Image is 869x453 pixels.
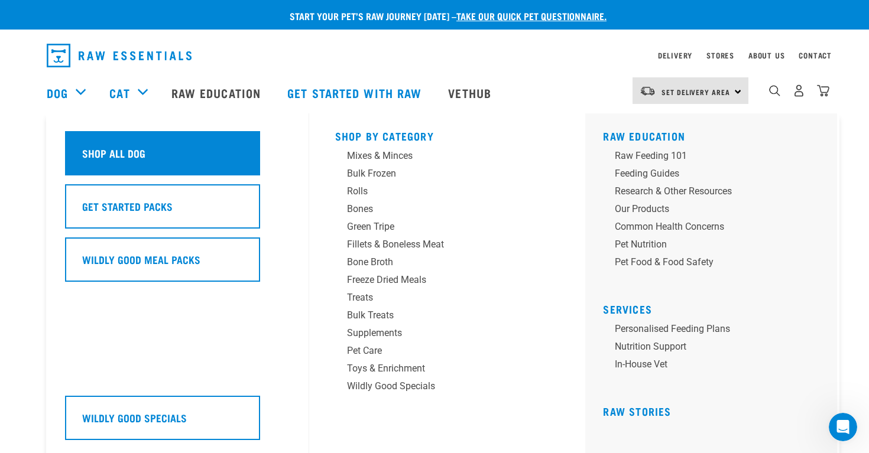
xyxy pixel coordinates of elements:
div: Bones [347,202,531,216]
div: Pet Food & Food Safety [615,255,799,269]
a: Bulk Treats [335,308,560,326]
div: Fillets & Boneless Meat [347,237,531,252]
div: Rolls [347,184,531,198]
a: Bone Broth [335,255,560,273]
div: Green Tripe [347,220,531,234]
a: Feeding Guides [603,167,828,184]
a: Delivery [658,53,692,57]
h5: Wildly Good Meal Packs [82,252,200,267]
a: Wildly Good Specials [335,379,560,397]
div: Research & Other Resources [615,184,799,198]
a: Vethub [436,69,506,116]
a: Green Tripe [335,220,560,237]
div: Raw Feeding 101 [615,149,799,163]
div: Our Products [615,202,799,216]
div: Bulk Treats [347,308,531,322]
div: Feeding Guides [615,167,799,181]
h5: Get Started Packs [82,198,173,214]
img: user.png [793,84,805,97]
a: Raw Education [603,133,685,139]
div: Toys & Enrichment [347,361,531,376]
img: home-icon@2x.png [817,84,829,97]
a: Pet Nutrition [603,237,828,255]
a: take our quick pet questionnaire. [456,13,607,18]
img: home-icon-1@2x.png [769,85,780,96]
h5: Shop By Category [335,130,560,139]
span: Set Delivery Area [662,90,730,94]
a: Pet Care [335,344,560,361]
a: Mixes & Minces [335,149,560,167]
div: Freeze Dried Meals [347,273,531,287]
nav: dropdown navigation [37,39,832,72]
a: Get started with Raw [275,69,436,116]
a: Personalised Feeding Plans [603,322,828,340]
a: Common Health Concerns [603,220,828,237]
a: Bulk Frozen [335,167,560,184]
a: About Us [748,53,784,57]
a: Supplements [335,326,560,344]
a: Wildly Good Specials [65,396,290,449]
a: Raw Stories [603,408,671,414]
a: Fillets & Boneless Meat [335,237,560,255]
a: In-house vet [603,357,828,375]
div: Bone Broth [347,255,531,269]
a: Bones [335,202,560,220]
h5: Wildly Good Specials [82,410,187,425]
a: Rolls [335,184,560,202]
div: Common Health Concerns [615,220,799,234]
h5: Shop All Dog [82,145,145,161]
div: Pet Care [347,344,531,358]
img: Raw Essentials Logo [47,44,192,67]
a: Pet Food & Food Safety [603,255,828,273]
a: Contact [799,53,832,57]
div: Pet Nutrition [615,237,799,252]
div: Bulk Frozen [347,167,531,181]
div: Supplements [347,326,531,340]
a: Our Products [603,202,828,220]
a: Raw Education [160,69,275,116]
a: Research & Other Resources [603,184,828,202]
div: Wildly Good Specials [347,379,531,393]
a: Dog [47,84,68,102]
a: Toys & Enrichment [335,361,560,379]
div: Mixes & Minces [347,149,531,163]
a: Nutrition Support [603,340,828,357]
img: van-moving.png [640,86,656,96]
a: Wildly Good Meal Packs [65,237,290,291]
iframe: Intercom live chat [829,413,857,441]
a: Stores [706,53,734,57]
a: Shop All Dog [65,131,290,184]
a: Get Started Packs [65,184,290,237]
a: Treats [335,291,560,308]
a: Cat [109,84,129,102]
a: Freeze Dried Meals [335,273,560,291]
a: Raw Feeding 101 [603,149,828,167]
h5: Services [603,303,828,312]
div: Treats [347,291,531,305]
